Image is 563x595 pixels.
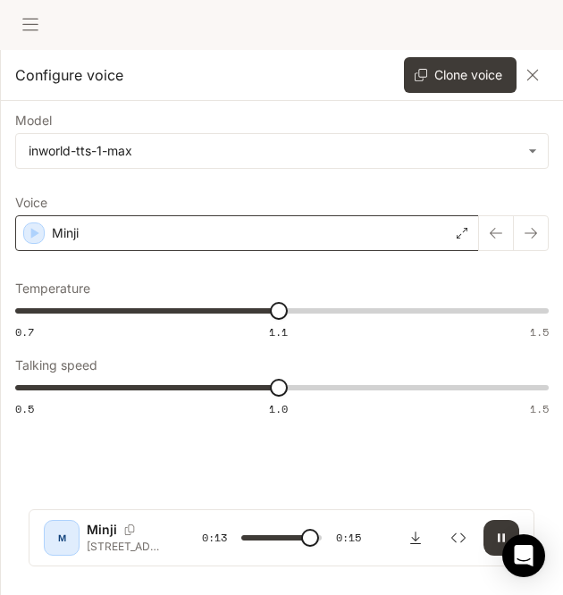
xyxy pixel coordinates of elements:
span: 0:15 [336,529,361,547]
span: 1.5 [530,401,549,416]
div: Open Intercom Messenger [502,534,545,577]
button: Clone voice [404,57,517,93]
span: 1.5 [530,324,549,339]
p: Minji [87,521,117,539]
p: Temperature [15,282,90,295]
button: Copy Voice ID [117,524,142,535]
p: Talking speed [15,359,97,372]
p: Voice [15,197,47,209]
div: inworld-tts-1-max [29,142,519,160]
div: M [47,524,76,552]
span: 0.7 [15,324,34,339]
button: open drawer [14,9,46,41]
p: Configure voice [15,64,123,86]
span: 0.5 [15,401,34,416]
div: inworld-tts-1-max [16,134,548,168]
span: 1.1 [269,324,288,339]
p: Model [15,114,52,127]
span: 1.0 [269,401,288,416]
button: Inspect [441,520,476,556]
p: [STREET_ADDRESS]에서는 [PERSON_NAME] 씨가 2023년 10월 15일 오후 3시에 중요한 회의를 개최합니다! 회의 참석 번호는 2023-MTG-001입니다. [87,539,159,554]
p: Minji [52,224,79,242]
button: Download audio [398,520,433,556]
span: 0:13 [202,529,227,547]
